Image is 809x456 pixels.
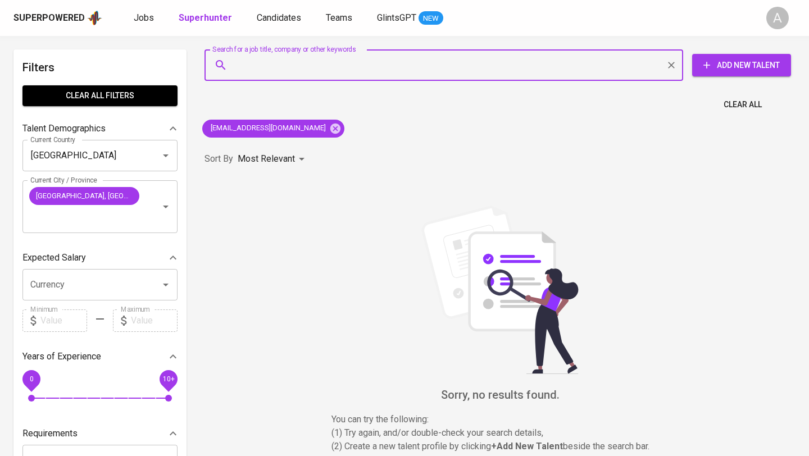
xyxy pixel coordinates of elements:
[202,123,333,134] span: [EMAIL_ADDRESS][DOMAIN_NAME]
[179,12,232,23] b: Superhunter
[131,309,178,332] input: Value
[326,11,354,25] a: Teams
[13,12,85,25] div: Superpowered
[22,85,178,106] button: Clear All filters
[238,152,295,166] p: Most Relevant
[719,94,766,115] button: Clear All
[724,98,762,112] span: Clear All
[22,350,101,363] p: Years of Experience
[40,309,87,332] input: Value
[29,375,33,382] span: 0
[22,422,178,445] div: Requirements
[377,11,443,25] a: GlintsGPT NEW
[22,251,86,265] p: Expected Salary
[331,413,669,426] p: You can try the following :
[31,89,169,103] span: Clear All filters
[29,190,139,201] span: [GEOGRAPHIC_DATA], [GEOGRAPHIC_DATA]
[701,58,782,72] span: Add New Talent
[331,440,669,453] p: (2) Create a new talent profile by clicking beside the search bar.
[416,206,584,374] img: file_searching.svg
[162,375,174,382] span: 10+
[134,11,156,25] a: Jobs
[204,386,796,404] h6: Sorry, no results found.
[29,187,139,205] div: [GEOGRAPHIC_DATA], [GEOGRAPHIC_DATA]
[13,10,102,26] a: Superpoweredapp logo
[419,13,443,24] span: NEW
[326,12,352,23] span: Teams
[377,12,416,23] span: GlintsGPT
[158,148,174,163] button: Open
[179,11,234,25] a: Superhunter
[22,247,178,269] div: Expected Salary
[22,122,106,135] p: Talent Demographics
[87,10,102,26] img: app logo
[491,441,563,452] b: + Add New Talent
[158,277,174,293] button: Open
[158,199,174,215] button: Open
[22,58,178,76] h6: Filters
[331,426,669,440] p: (1) Try again, and/or double-check your search details,
[22,117,178,140] div: Talent Demographics
[257,12,301,23] span: Candidates
[692,54,791,76] button: Add New Talent
[238,149,308,170] div: Most Relevant
[134,12,154,23] span: Jobs
[204,152,233,166] p: Sort By
[22,345,178,368] div: Years of Experience
[22,427,78,440] p: Requirements
[663,57,679,73] button: Clear
[202,120,344,138] div: [EMAIL_ADDRESS][DOMAIN_NAME]
[766,7,789,29] div: A
[257,11,303,25] a: Candidates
